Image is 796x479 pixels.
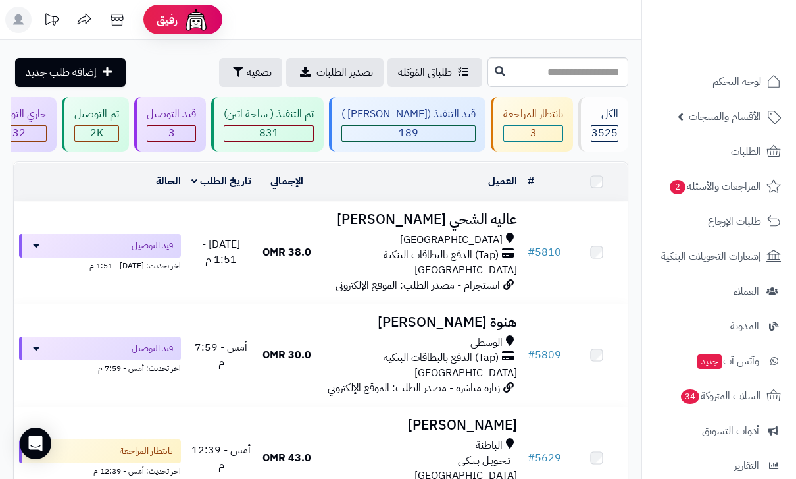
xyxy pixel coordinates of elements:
span: 30.0 OMR [262,347,311,363]
h3: عاليه الشحي [PERSON_NAME] [323,212,517,227]
span: تصدير الطلبات [316,65,373,80]
span: 2K [75,126,118,141]
span: المدونة [730,317,759,335]
a: الإجمالي [270,173,303,189]
a: تم التنفيذ ( ساحة اتين) 831 [209,97,326,152]
div: قيد التوصيل [147,107,196,122]
a: إشعارات التحويلات البنكية [650,240,788,272]
div: 2021 [75,126,118,141]
span: # [528,347,535,363]
span: تـحـويـل بـنـكـي [458,453,510,468]
span: العملاء [734,282,759,300]
span: طلباتي المُوكلة [398,65,452,80]
h3: [PERSON_NAME] [323,418,517,433]
span: 2 [670,180,685,194]
span: تصفية [247,65,272,80]
a: الكل3525 [576,97,631,152]
div: بانتظار المراجعة [503,107,563,122]
div: تم التنفيذ ( ساحة اتين) [224,107,314,122]
a: العميل [488,173,517,189]
span: 38.0 OMR [262,244,311,260]
span: قيد التوصيل [132,342,173,355]
span: [DATE] - 1:51 م [202,237,240,268]
div: تم التوصيل [74,107,119,122]
a: قيد التنفيذ ([PERSON_NAME] ) 189 [326,97,488,152]
div: اخر تحديث: [DATE] - 1:51 م [19,258,181,271]
a: المدونة [650,310,788,342]
span: 831 [224,126,313,141]
span: السلات المتروكة [680,387,761,405]
span: [GEOGRAPHIC_DATA] [414,365,517,381]
a: العملاء [650,275,788,307]
span: إضافة طلب جديد [26,65,97,80]
span: قيد التوصيل [132,239,173,252]
a: # [528,173,534,189]
span: بانتظار المراجعة [120,445,173,458]
a: #5629 [528,450,561,466]
span: رفيق [157,12,178,28]
span: انستجرام - مصدر الطلب: الموقع الإلكتروني [336,277,500,293]
span: 3 [504,126,562,141]
div: الكل [591,107,618,122]
span: الطلبات [731,142,761,161]
span: طلبات الإرجاع [708,212,761,231]
a: إضافة طلب جديد [15,58,126,87]
a: #5810 [528,244,561,260]
span: [GEOGRAPHIC_DATA] [414,262,517,278]
span: إشعارات التحويلات البنكية [661,247,761,266]
span: # [528,450,535,466]
span: (Tap) الدفع بالبطاقات البنكية [384,351,499,366]
a: الحالة [156,173,181,189]
div: اخر تحديث: أمس - 7:59 م [19,360,181,374]
span: الوسطى [470,335,503,351]
span: 34 [681,389,699,404]
a: طلبات الإرجاع [650,206,788,237]
span: 43.0 OMR [262,450,311,466]
a: بانتظار المراجعة 3 [488,97,576,152]
span: (Tap) الدفع بالبطاقات البنكية [384,248,499,263]
span: 3 [147,126,195,141]
span: الأقسام والمنتجات [689,107,761,126]
a: لوحة التحكم [650,66,788,98]
div: اخر تحديث: أمس - 12:39 م [19,463,181,477]
span: # [528,244,535,260]
a: تحديثات المنصة [35,7,68,36]
a: تصدير الطلبات [286,58,384,87]
span: الباطنة [476,438,503,453]
a: طلباتي المُوكلة [387,58,482,87]
span: وآتس آب [696,352,759,370]
a: قيد التوصيل 3 [132,97,209,152]
span: [GEOGRAPHIC_DATA] [400,233,503,248]
a: #5809 [528,347,561,363]
a: السلات المتروكة34 [650,380,788,412]
span: أدوات التسويق [702,422,759,440]
div: قيد التنفيذ ([PERSON_NAME] ) [341,107,476,122]
span: المراجعات والأسئلة [668,177,761,196]
a: المراجعات والأسئلة2 [650,171,788,202]
span: 3525 [591,126,618,141]
a: تاريخ الطلب [191,173,251,189]
a: وآتس آبجديد [650,345,788,377]
a: الطلبات [650,136,788,167]
a: تم التوصيل 2K [59,97,132,152]
img: ai-face.png [183,7,209,33]
span: زيارة مباشرة - مصدر الطلب: الموقع الإلكتروني [328,380,500,396]
span: لوحة التحكم [712,72,761,91]
h3: هنوة [PERSON_NAME] [323,315,517,330]
span: 189 [342,126,475,141]
span: أمس - 7:59 م [195,339,247,370]
button: تصفية [219,58,282,87]
img: logo-2.png [707,35,784,63]
span: جديد [697,354,722,369]
span: أمس - 12:39 م [191,442,251,473]
span: التقارير [734,457,759,475]
div: Open Intercom Messenger [20,428,51,459]
a: أدوات التسويق [650,415,788,447]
